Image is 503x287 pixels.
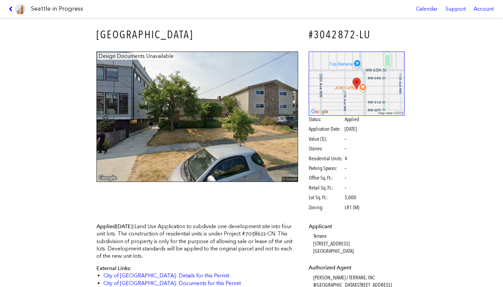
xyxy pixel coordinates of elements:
span: Status: [309,116,344,123]
dt: Authorized Agent [309,264,405,271]
dd: Terrane [STREET_ADDRESS] [GEOGRAPHIC_DATA] [313,232,405,255]
figcaption: Design Documents Unavailable [97,53,175,60]
span: Lot Sq. Ft.: [309,194,344,201]
img: staticmap [309,52,405,116]
span: – [345,174,347,182]
span: 5,000 [345,194,356,201]
span: 4 [345,155,347,162]
span: – [345,145,347,152]
span: Applied [345,116,359,123]
span: Application Date: [309,125,344,133]
span: – [345,184,347,192]
p: Land Use Application to subdivide one development site into four unit lots. The construction of r... [96,223,298,260]
span: [DATE] [345,126,357,132]
h1: Seattle in Progress [31,5,83,13]
span: Residential Units: [309,155,344,162]
span: External Links: [96,265,131,271]
span: Parking Spaces: [309,165,344,172]
span: Stories: [309,145,344,152]
h3: [GEOGRAPHIC_DATA] [96,27,298,42]
img: 1521_NW_63RD_ST_SEATTLE.jpg [96,52,298,182]
h4: #3042872-LU [309,27,405,42]
a: City of [GEOGRAPHIC_DATA]: Details for this Permit [103,272,229,279]
span: – [345,165,347,172]
span: Retail Sq. Ft.: [309,184,344,192]
a: City of [GEOGRAPHIC_DATA]: Documents for this Permit [103,280,241,286]
img: favicon-96x96.png [15,4,26,14]
span: Office Sq. Ft.: [309,174,344,182]
span: Zoning: [309,204,344,211]
dt: Applicant [309,223,405,230]
span: LR1 (M) [345,204,359,211]
span: Value ($): [309,135,344,143]
span: Applied : [96,223,134,229]
span: [DATE] [116,223,133,229]
span: – [345,135,347,143]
